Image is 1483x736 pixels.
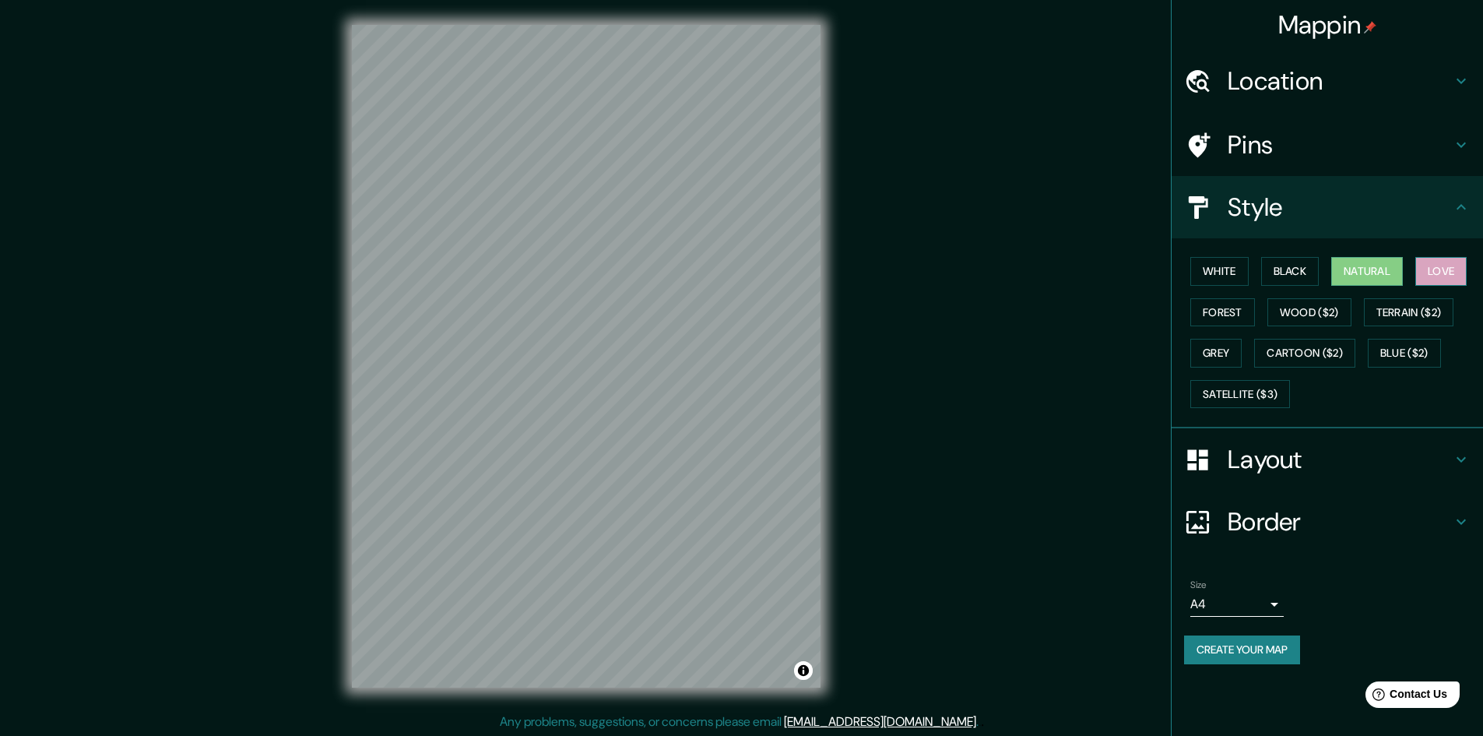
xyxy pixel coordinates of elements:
[1228,192,1452,223] h4: Style
[1172,491,1483,553] div: Border
[1364,21,1376,33] img: pin-icon.png
[352,25,821,688] canvas: Map
[1228,506,1452,537] h4: Border
[794,661,813,680] button: Toggle attribution
[1368,339,1441,368] button: Blue ($2)
[1190,579,1207,592] label: Size
[1228,65,1452,97] h4: Location
[1190,592,1284,617] div: A4
[981,713,984,731] div: .
[1364,298,1454,327] button: Terrain ($2)
[1267,298,1351,327] button: Wood ($2)
[1344,675,1466,719] iframe: Help widget launcher
[1415,257,1467,286] button: Love
[1172,50,1483,112] div: Location
[1278,9,1377,40] h4: Mappin
[1190,257,1249,286] button: White
[784,713,976,730] a: [EMAIL_ADDRESS][DOMAIN_NAME]
[1172,114,1483,176] div: Pins
[1254,339,1355,368] button: Cartoon ($2)
[1190,339,1242,368] button: Grey
[979,713,981,731] div: .
[1331,257,1403,286] button: Natural
[1172,428,1483,491] div: Layout
[1228,444,1452,475] h4: Layout
[1228,129,1452,160] h4: Pins
[1172,176,1483,238] div: Style
[1184,636,1300,664] button: Create your map
[500,713,979,731] p: Any problems, suggestions, or concerns please email .
[1261,257,1320,286] button: Black
[1190,380,1290,409] button: Satellite ($3)
[1190,298,1255,327] button: Forest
